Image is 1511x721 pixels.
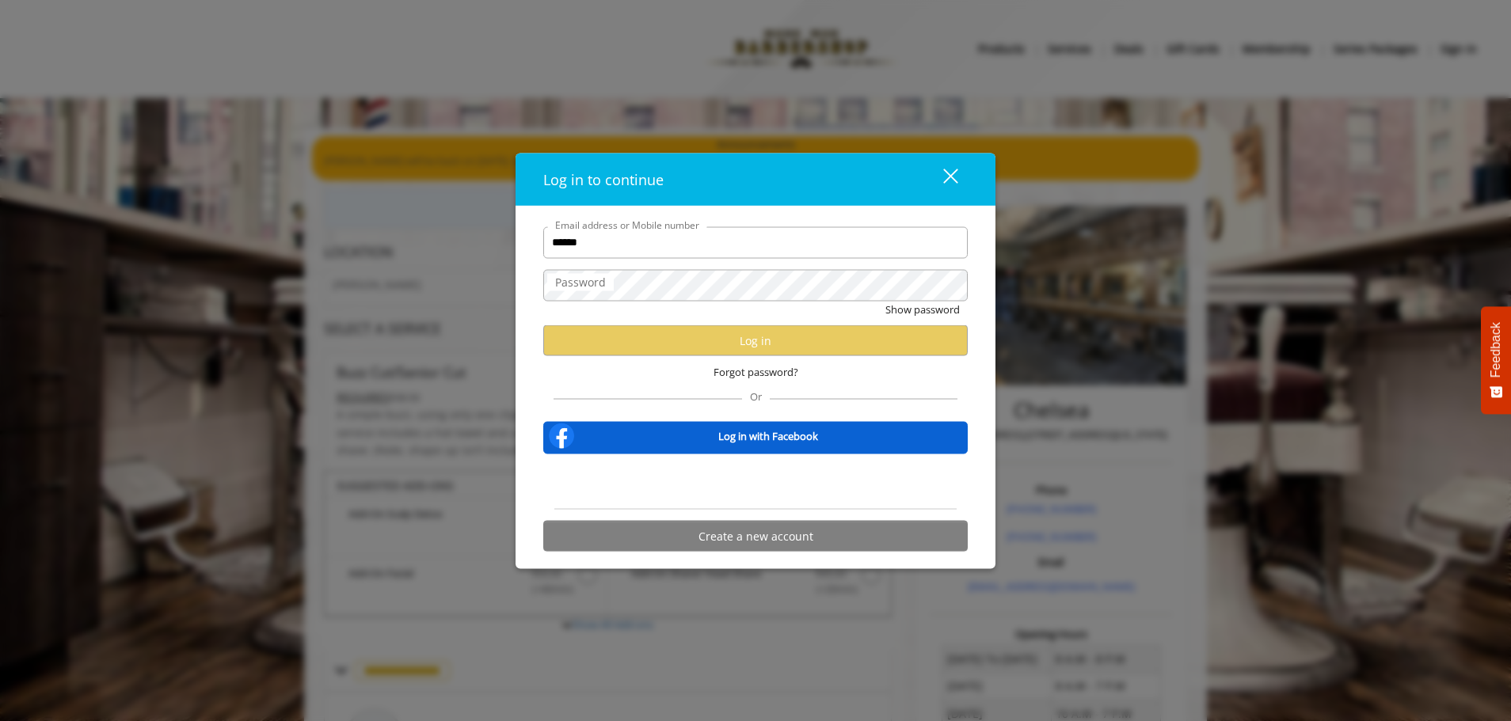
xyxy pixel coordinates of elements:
div: close dialog [925,167,957,191]
span: Or [742,389,770,404]
button: Show password [885,301,960,317]
iframe: Sign in with Google Button [676,465,836,499]
input: Email address or Mobile number [543,226,968,258]
img: facebook-logo [546,420,577,452]
input: Password [543,269,968,301]
button: close dialog [914,163,968,195]
span: Log in to continue [543,169,664,188]
b: Log in with Facebook [718,427,818,444]
span: Forgot password? [714,364,798,381]
label: Password [547,273,614,290]
label: Email address or Mobile number [547,217,707,232]
button: Log in [543,325,968,356]
button: Feedback - Show survey [1481,306,1511,414]
button: Create a new account [543,521,968,552]
span: Feedback [1489,322,1503,378]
